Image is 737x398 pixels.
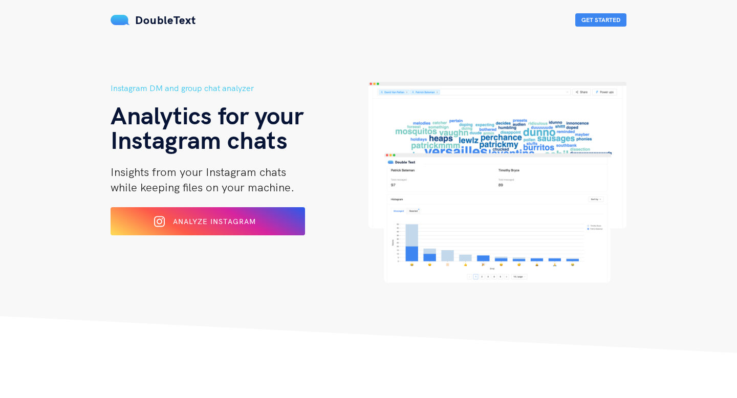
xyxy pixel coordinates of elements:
[368,82,626,283] img: hero
[111,220,305,230] a: Analyze Instagram
[111,165,286,179] span: Insights from your Instagram chats
[111,82,368,95] h5: Instagram DM and group chat analyzer
[111,207,305,235] button: Analyze Instagram
[575,13,626,27] button: Get Started
[111,13,196,27] a: DoubleText
[111,124,288,155] span: Instagram chats
[173,217,256,226] span: Analyze Instagram
[111,100,304,130] span: Analytics for your
[111,180,294,194] span: while keeping files on your machine.
[111,15,130,25] img: mS3x8y1f88AAAAABJRU5ErkJggg==
[135,13,196,27] span: DoubleText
